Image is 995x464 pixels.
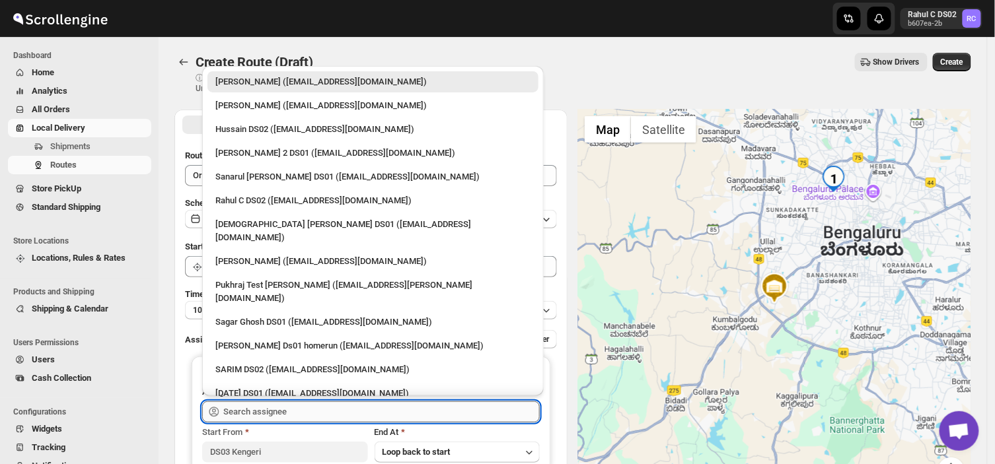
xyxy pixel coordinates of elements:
span: Store PickUp [32,183,81,193]
div: [PERSON_NAME] ([EMAIL_ADDRESS][DOMAIN_NAME]) [215,255,531,268]
li: Islam Laskar DS01 (vixib74172@ikowat.com) [202,211,544,248]
div: Rahul C DS02 ([EMAIL_ADDRESS][DOMAIN_NAME]) [215,194,531,207]
button: Thu Sep 04 2025|[DATE] [185,210,557,228]
span: Routes [50,160,77,170]
span: Dashboard [13,50,152,61]
button: Tracking [8,438,151,457]
li: Raja DS01 (gasecig398@owlny.com) [202,380,544,404]
li: Sanarul Haque DS01 (fefifag638@adosnan.com) [202,164,544,187]
span: Scheduled for [185,198,238,208]
button: Routes [8,156,151,174]
text: RC [967,15,977,23]
li: Vikas Rathod (lolegiy458@nalwan.com) [202,248,544,272]
button: Show satellite imagery [631,116,696,143]
span: Configurations [13,407,152,417]
div: End At [375,426,540,439]
span: Store Locations [13,236,152,246]
span: Products and Shipping [13,286,152,297]
div: Sagar Ghosh DS01 ([EMAIL_ADDRESS][DOMAIN_NAME]) [215,315,531,329]
li: Sagar Ghosh DS01 (loneyoj483@downlor.com) [202,309,544,333]
span: Users [32,354,55,364]
div: [PERSON_NAME] ([EMAIL_ADDRESS][DOMAIN_NAME]) [215,75,531,88]
div: Pukhraj Test [PERSON_NAME] ([EMAIL_ADDRESS][PERSON_NAME][DOMAIN_NAME]) [215,279,531,305]
li: Rahul Chopra (pukhraj@home-run.co) [202,71,544,92]
button: Loop back to start [375,442,540,463]
span: Widgets [32,424,62,434]
span: 10 minutes [193,305,233,315]
button: Show street map [585,116,631,143]
button: User menu [901,8,982,29]
img: ScrollEngine [11,2,110,35]
li: Pukhraj Test Grewal (lesogip197@pariag.com) [202,272,544,309]
div: Hussain DS02 ([EMAIL_ADDRESS][DOMAIN_NAME]) [215,123,531,136]
span: All Orders [32,104,70,114]
button: Users [8,350,151,369]
button: 10 minutes [185,301,557,319]
span: Home [32,67,54,77]
div: [DEMOGRAPHIC_DATA] [PERSON_NAME] DS01 ([EMAIL_ADDRESS][DOMAIN_NAME]) [215,218,531,244]
span: Create [941,57,963,67]
span: Local Delivery [32,123,85,133]
div: Sanarul [PERSON_NAME] DS01 ([EMAIL_ADDRESS][DOMAIN_NAME]) [215,170,531,183]
button: Locations, Rules & Rates [8,249,151,267]
div: [PERSON_NAME] ([EMAIL_ADDRESS][DOMAIN_NAME]) [215,99,531,112]
input: Search assignee [223,401,540,422]
button: Shipping & Calendar [8,300,151,318]
span: Loop back to start [383,447,451,457]
button: Home [8,63,151,82]
button: Analytics [8,82,151,100]
span: Show Drivers [873,57,920,67]
span: Users Permissions [13,337,152,348]
button: Cash Collection [8,369,151,387]
li: Hussain DS02 (jarav60351@abatido.com) [202,116,544,140]
li: Sourav Ds01 homerun (bamij29633@eluxeer.com) [202,333,544,356]
span: Shipping & Calendar [32,304,108,314]
button: All Route Options [182,116,370,134]
span: Time Per Stop [185,289,239,299]
button: Show Drivers [855,53,928,71]
li: Mujakkir Benguli (voweh79617@daypey.com) [202,92,544,116]
span: Cash Collection [32,373,91,383]
li: Rahul C DS02 (rahul.chopra@home-run.co) [202,187,544,211]
button: Widgets [8,420,151,438]
button: Create [933,53,971,71]
div: SARIM DS02 ([EMAIL_ADDRESS][DOMAIN_NAME]) [215,363,531,376]
button: Shipments [8,137,151,156]
span: Shipments [50,141,91,151]
div: [PERSON_NAME] Ds01 homerun ([EMAIL_ADDRESS][DOMAIN_NAME]) [215,339,531,352]
p: ⓘ Shipments can also be added from Shipments menu Unrouted tab [196,73,404,94]
span: Locations, Rules & Rates [32,253,126,263]
li: Ali Husain 2 DS01 (petec71113@advitize.com) [202,140,544,164]
span: Create Route (Draft) [196,54,313,70]
button: All Orders [8,100,151,119]
div: [DATE] DS01 ([EMAIL_ADDRESS][DOMAIN_NAME]) [215,387,531,400]
span: Start Location (Warehouse) [185,242,289,251]
div: [PERSON_NAME] 2 DS01 ([EMAIL_ADDRESS][DOMAIN_NAME]) [215,147,531,160]
p: Rahul C DS02 [908,9,957,20]
li: SARIM DS02 (xititor414@owlny.com) [202,356,544,380]
span: Analytics [32,86,67,96]
span: Standard Shipping [32,202,100,212]
a: Open chat [940,411,979,451]
div: 1 [821,166,847,192]
span: Assign to [185,335,221,345]
span: Route Name [185,150,231,160]
span: Start From [202,427,242,437]
span: Rahul C DS02 [963,9,981,28]
button: Routes [174,53,193,71]
input: Eg: Bengaluru Route [185,165,557,186]
span: Tracking [32,442,65,452]
p: b607ea-2b [908,20,957,28]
